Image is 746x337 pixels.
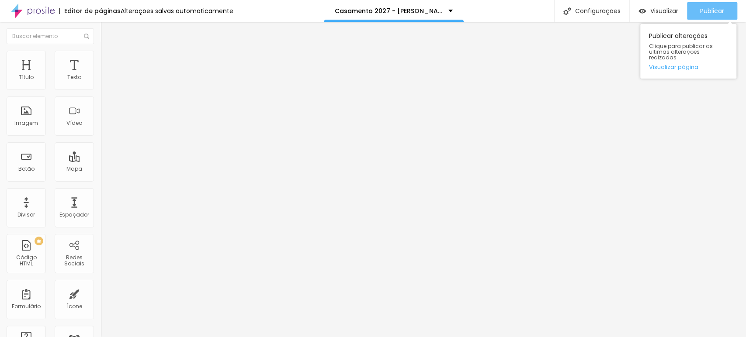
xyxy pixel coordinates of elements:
img: Icone [84,34,89,39]
div: Título [19,74,34,80]
span: Publicar [700,7,724,14]
div: Editor de páginas [59,8,121,14]
div: Vídeo [66,120,82,126]
div: Ícone [67,303,82,309]
img: Icone [563,7,571,15]
img: view-1.svg [638,7,646,15]
a: Visualizar página [649,64,728,70]
span: Clique para publicar as ultimas alterações reaizadas [649,43,728,61]
div: Mapa [66,166,82,172]
div: Publicar alterações [640,24,736,79]
div: Imagem [14,120,38,126]
div: Código HTML [9,254,43,267]
button: Publicar [687,2,737,20]
div: Texto [67,74,81,80]
input: Buscar elemento [7,28,94,44]
p: Casamento 2027 - [PERSON_NAME] Fotografia [335,8,442,14]
button: Visualizar [630,2,687,20]
div: Alterações salvas automaticamente [121,8,233,14]
div: Botão [18,166,35,172]
div: Redes Sociais [57,254,91,267]
div: Formulário [12,303,41,309]
span: Visualizar [650,7,678,14]
div: Espaçador [59,212,89,218]
div: Divisor [17,212,35,218]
